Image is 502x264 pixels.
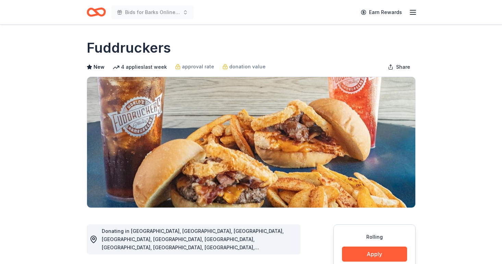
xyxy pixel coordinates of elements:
[175,63,214,71] a: approval rate
[229,63,266,71] span: donation value
[342,233,407,241] div: Rolling
[87,38,171,57] h1: Fuddruckers
[125,8,180,16] span: Bids for Barks Online Auction
[87,77,415,208] img: Image for Fuddruckers
[113,63,167,71] div: 4 applies last week
[111,5,194,19] button: Bids for Barks Online Auction
[396,63,410,71] span: Share
[182,63,214,71] span: approval rate
[94,63,105,71] span: New
[357,6,406,18] a: Earn Rewards
[87,4,106,20] a: Home
[382,60,416,74] button: Share
[342,247,407,262] button: Apply
[222,63,266,71] a: donation value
